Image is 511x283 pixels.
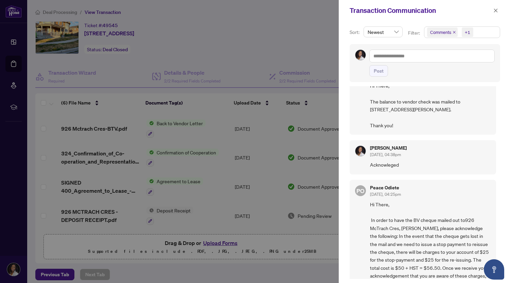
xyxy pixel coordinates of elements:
span: Comments [430,29,451,36]
p: Filter: [408,29,421,37]
img: Profile Icon [355,50,366,60]
span: PO [356,186,364,195]
h5: [PERSON_NAME] [370,146,407,150]
span: Hi There, The balance to vendor check was mailed to [STREET_ADDRESS][PERSON_NAME]. Thank you! [370,82,491,129]
span: [DATE], 04:38pm [370,152,401,157]
span: Comments [427,27,458,37]
p: Sort: [350,29,361,36]
span: [DATE], 04:25pm [370,192,401,197]
div: +1 [465,29,470,36]
span: close [493,8,498,13]
span: Newest [368,27,399,37]
span: close [453,31,456,34]
span: Acknowleged [370,161,491,169]
button: Open asap [484,259,504,280]
h5: Peace Odiete [370,185,401,190]
button: Post [369,65,388,77]
div: Transaction Communication [350,5,491,16]
img: Profile Icon [355,146,366,156]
